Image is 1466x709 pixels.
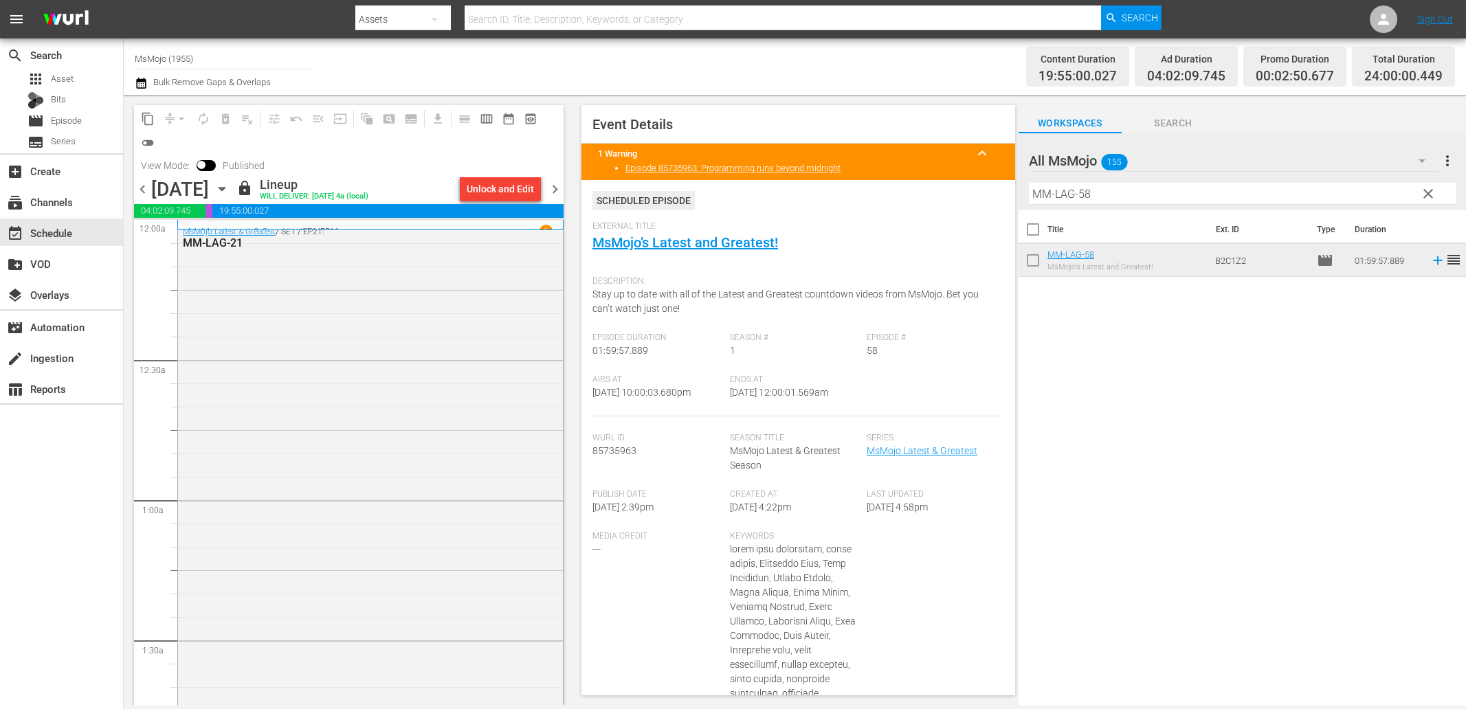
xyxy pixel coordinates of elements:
[592,433,723,444] span: Wurl Id
[1364,69,1443,85] span: 24:00:00.449
[1445,251,1462,268] span: reorder
[7,225,23,242] span: event_available
[592,445,636,456] span: 85735963
[188,226,299,237] a: MsMojo Latest & Greatest
[1364,49,1443,69] div: Total Duration
[867,333,997,344] span: Episode #
[966,137,999,170] button: keyboard_arrow_up
[27,113,44,129] span: Episode
[299,227,302,236] p: /
[1047,249,1094,260] a: MM-LAG-58
[197,160,206,170] span: Toggle to switch from Published to Draft view.
[151,77,271,87] span: Bulk Remove Gaps & Overlaps
[1439,153,1456,169] span: more_vert
[183,236,489,249] div: MM-LAG-21
[730,531,860,542] span: Keywords
[480,112,493,126] span: calendar_view_week_outlined
[592,234,778,251] a: MsMojo’s Latest and Greatest!
[592,116,673,133] span: Event Details
[1256,69,1334,85] span: 00:02:50.677
[1047,210,1208,249] th: Title
[592,289,979,314] span: Stay up to date with all of the Latest and Greatest countdown videos from MsMojo. Bet you can’t w...
[1210,244,1311,277] td: B2C1Z2
[137,108,159,130] span: Copy Lineup
[302,227,320,236] p: SE1 /
[592,543,601,554] span: ---
[7,287,23,304] span: layers
[141,136,155,150] span: toggle_off
[730,333,860,344] span: Season #
[974,145,990,161] span: keyboard_arrow_up
[7,256,23,273] span: create_new_folder
[216,160,271,171] span: Published
[51,72,74,86] span: Asset
[1019,115,1122,132] span: Workspaces
[33,3,99,36] img: ans4CAIJ8jUAAAAAAAAAAAAAAAAAAAAAAAAgQb4GAAAAAAAAAAAAAAAAAAAAAAAAJMjXAAAAAAAAAAAAAAAAAAAAAAAAgAT5G...
[592,387,691,398] span: [DATE] 10:00:03.680pm
[730,433,860,444] span: Season Title
[730,489,860,500] span: Created At
[137,132,159,154] span: 24 hours Lineup View is OFF
[1147,49,1225,69] div: Ad Duration
[592,221,997,232] span: External Title
[1309,210,1346,249] th: Type
[1317,252,1333,269] span: Episode
[625,163,841,173] a: Episode 85735963: Programming runs beyond midnight
[51,114,82,128] span: Episode
[1420,185,1436,202] span: clear
[183,227,276,236] a: MsMojo Latest & Greatest
[51,93,66,106] span: Bits
[260,192,368,201] div: WILL DELIVER: [DATE] 4a (local)
[7,350,23,367] span: create
[867,502,928,513] span: [DATE] 4:58pm
[183,227,489,249] div: / SE1 / EP21:
[502,112,515,126] span: date_range_outlined
[867,433,997,444] span: Series
[134,181,151,198] span: chevron_left
[598,148,966,159] title: 1 Warning
[1047,262,1153,271] div: MsMojo’s Latest and Greatest!
[7,319,23,336] span: movie_filter
[867,445,977,456] a: MsMojo Latest & Greatest
[1039,49,1117,69] div: Content Duration
[206,204,212,218] span: 00:02:50.677
[7,47,23,64] span: Search
[27,71,44,87] span: apps
[159,108,192,130] span: Remove Gaps & Overlaps
[592,502,654,513] span: [DATE] 2:39pm
[730,445,841,471] span: MsMojo Latest & Greatest Season
[7,164,23,180] span: Create
[320,227,340,236] p: EP11
[1256,49,1334,69] div: Promo Duration
[27,134,44,150] span: Series
[1101,5,1162,30] button: Search
[467,177,534,201] div: Unlock and Edit
[134,160,197,171] span: View Mode:
[544,227,548,236] p: 1
[730,374,860,385] span: Ends At
[8,11,25,27] span: menu
[592,531,723,542] span: Media Credit
[730,387,828,398] span: [DATE] 12:00:01.569am
[51,135,76,148] span: Series
[1349,244,1425,277] td: 01:59:57.889
[1147,69,1225,85] span: 04:02:09.745
[460,177,541,201] button: Unlock and Edit
[1122,5,1158,30] span: Search
[867,489,997,500] span: Last Updated
[236,108,258,130] span: Clear Lineup
[524,112,537,126] span: preview_outlined
[236,180,253,196] span: lock
[592,191,695,210] div: Scheduled Episode
[285,108,307,130] span: Revert to Primary Episode
[151,178,209,201] div: [DATE]
[1029,142,1439,180] div: All MsMojo
[1439,144,1456,177] button: more_vert
[1122,115,1225,132] span: Search
[134,204,206,218] span: 04:02:09.745
[1346,210,1429,249] th: Duration
[730,502,791,513] span: [DATE] 4:22pm
[592,489,723,500] span: Publish Date
[1430,253,1445,268] svg: Add to Schedule
[141,112,155,126] span: content_copy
